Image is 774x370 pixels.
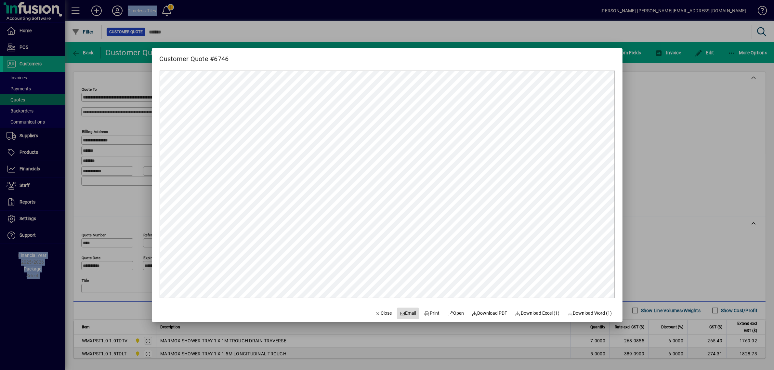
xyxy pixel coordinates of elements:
button: Download Word (1) [565,308,615,319]
span: Download Word (1) [567,310,612,317]
a: Download PDF [469,308,510,319]
h2: Customer Quote #6746 [152,48,237,64]
span: Email [400,310,416,317]
span: Download Excel (1) [515,310,560,317]
button: Close [373,308,395,319]
span: Download PDF [472,310,507,317]
button: Download Excel (1) [513,308,562,319]
span: Open [448,310,464,317]
a: Open [445,308,467,319]
span: Close [375,310,392,317]
button: Print [422,308,442,319]
span: Print [424,310,440,317]
button: Email [397,308,419,319]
